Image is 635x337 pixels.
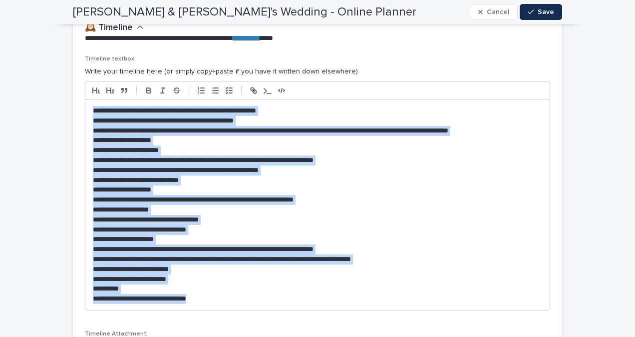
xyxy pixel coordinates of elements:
[73,5,416,19] h2: [PERSON_NAME] & [PERSON_NAME]'s Wedding - Online Planner
[85,66,550,77] p: Write your timeline here (or simply copy+paste if you have it written down elsewhere)
[85,22,144,33] button: 🕰️ Timeline
[85,22,133,33] h2: 🕰️ Timeline
[470,4,518,20] button: Cancel
[85,331,146,337] span: Timeline Attachment
[520,4,562,20] button: Save
[538,8,554,15] span: Save
[85,56,134,62] span: Timeline textbox
[487,8,509,15] span: Cancel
